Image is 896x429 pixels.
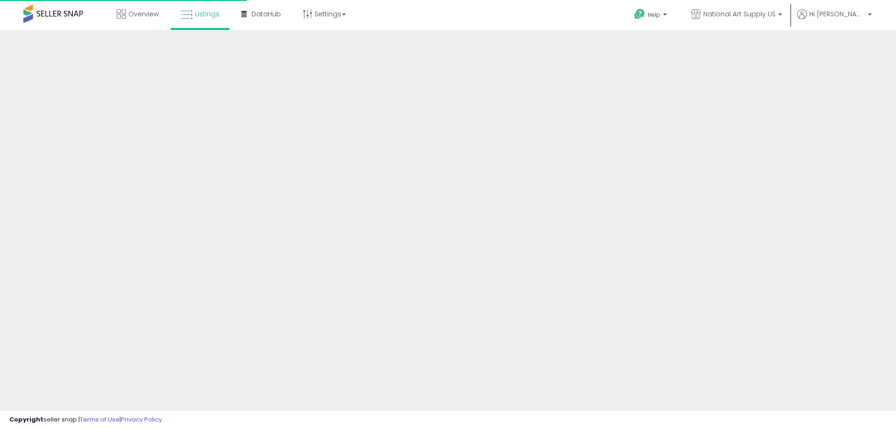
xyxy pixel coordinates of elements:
a: Help [627,1,676,30]
span: Overview [128,9,159,19]
div: seller snap | | [9,415,162,424]
a: Terms of Use [80,415,119,424]
span: National Art Supply US [703,9,776,19]
a: Hi [PERSON_NAME] [797,9,872,30]
a: Privacy Policy [121,415,162,424]
span: Help [648,11,660,19]
span: Hi [PERSON_NAME] [809,9,865,19]
i: Get Help [634,8,645,20]
strong: Copyright [9,415,43,424]
span: Listings [195,9,219,19]
span: DataHub [252,9,281,19]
